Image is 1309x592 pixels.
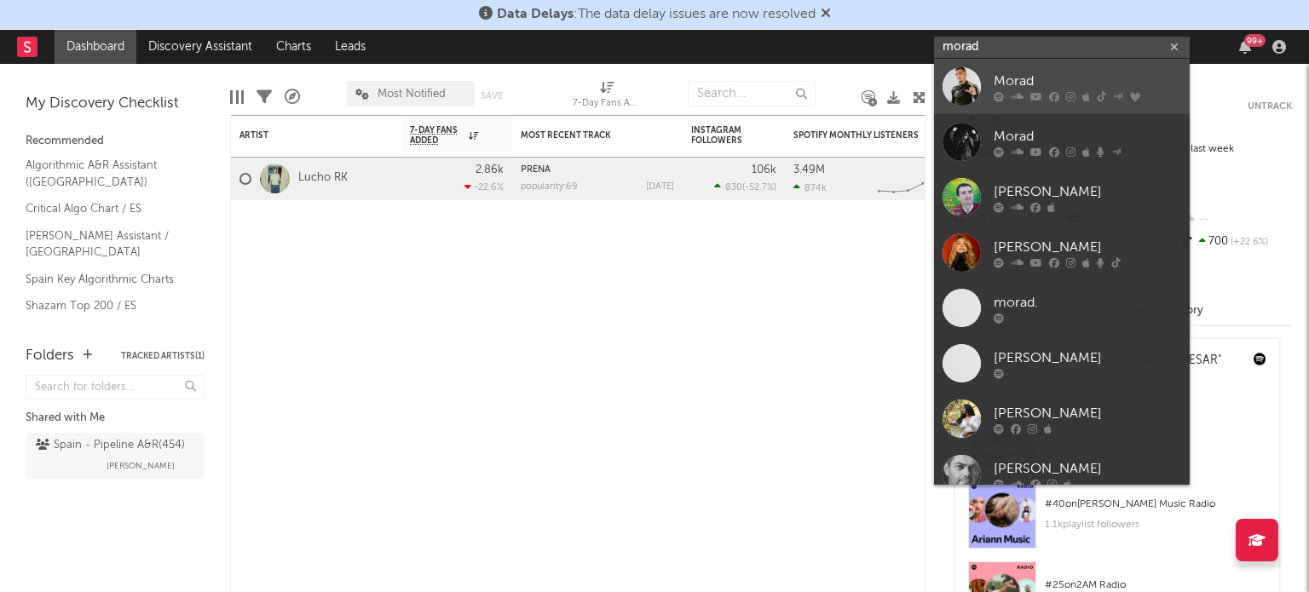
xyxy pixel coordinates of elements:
a: Charts [264,30,323,64]
div: 2.86k [476,164,504,175]
div: 7-Day Fans Added (7-Day Fans Added) [573,72,641,122]
div: morad. [994,292,1181,313]
div: [PERSON_NAME] [994,348,1181,368]
button: 99+ [1239,40,1251,54]
button: Save [481,91,503,101]
a: Discovery Assistant [136,30,264,64]
span: 830 [725,183,742,193]
div: Shared with Me [26,408,205,428]
a: Spain - Pipeline A&R(454)[PERSON_NAME] [26,433,205,479]
div: [DATE] [646,182,674,192]
span: Most Notified [378,89,446,100]
div: Morad [994,126,1181,147]
div: -22.6 % [464,181,504,193]
a: #40on[PERSON_NAME] Music Radio1.1kplaylist followers [955,480,1279,561]
div: [PERSON_NAME] [994,458,1181,479]
div: Spotify Monthly Listeners [793,130,921,141]
a: Lucho RK [298,171,348,186]
div: 1.1k playlist followers [1045,514,1266,535]
span: -52.7 % [745,183,774,193]
div: -- [1179,209,1292,231]
input: Search... [688,81,816,106]
a: Shazam Top 200 / ES [26,296,187,315]
div: popularity: 69 [521,182,578,192]
input: Search for artists [934,37,1190,58]
div: 7-Day Fans Added (7-Day Fans Added) [573,94,641,114]
a: Critical Algo Chart / ES [26,199,187,218]
a: Morad [934,114,1190,170]
div: # 40 on [PERSON_NAME] Music Radio [1045,494,1266,514]
a: [PERSON_NAME] [934,391,1190,446]
a: [PERSON_NAME] [934,446,1190,502]
span: +22.6 % [1228,238,1268,247]
div: Spain - Pipeline A&R ( 454 ) [36,435,185,456]
div: Most Recent Track [521,130,649,141]
div: Filters [257,72,272,122]
span: : The data delay issues are now resolved [497,8,816,21]
button: Untrack [1248,98,1292,115]
div: Morad [994,71,1181,91]
a: Algorithmic A&R Assistant ([GEOGRAPHIC_DATA]) [26,156,187,191]
a: Leads [323,30,378,64]
div: [PERSON_NAME] [994,403,1181,423]
a: [PERSON_NAME] [934,170,1190,225]
div: Folders [26,346,74,366]
div: [PERSON_NAME] [994,237,1181,257]
div: ( ) [714,181,776,193]
div: 106k [752,164,776,175]
input: Search for folders... [26,375,205,399]
span: 7-Day Fans Added [410,125,464,146]
a: Spain Key Algorithmic Charts [26,270,187,289]
div: Edit Columns [230,72,244,122]
div: PREÑÁ [521,165,674,175]
a: Dashboard [55,30,136,64]
div: 874k [793,182,827,193]
div: 700 [1179,231,1292,253]
a: [PERSON_NAME] [934,336,1190,391]
a: [PERSON_NAME] Assistant / [GEOGRAPHIC_DATA] [26,227,187,262]
div: 3.49M [793,164,825,175]
div: Artist [239,130,367,141]
div: [PERSON_NAME] [994,181,1181,202]
a: morad. [934,280,1190,336]
a: PREÑÁ [521,165,551,175]
span: Data Delays [497,8,574,21]
svg: Chart title [870,158,947,200]
span: [PERSON_NAME] [107,456,175,476]
div: Instagram Followers [691,125,751,146]
a: [PERSON_NAME] [934,225,1190,280]
button: Tracked Artists(1) [121,352,205,360]
span: Dismiss [821,8,831,21]
div: A&R Pipeline [285,72,300,122]
div: 99 + [1244,34,1266,47]
div: Recommended [26,131,205,152]
a: Morad [934,59,1190,114]
div: My Discovery Checklist [26,94,205,114]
